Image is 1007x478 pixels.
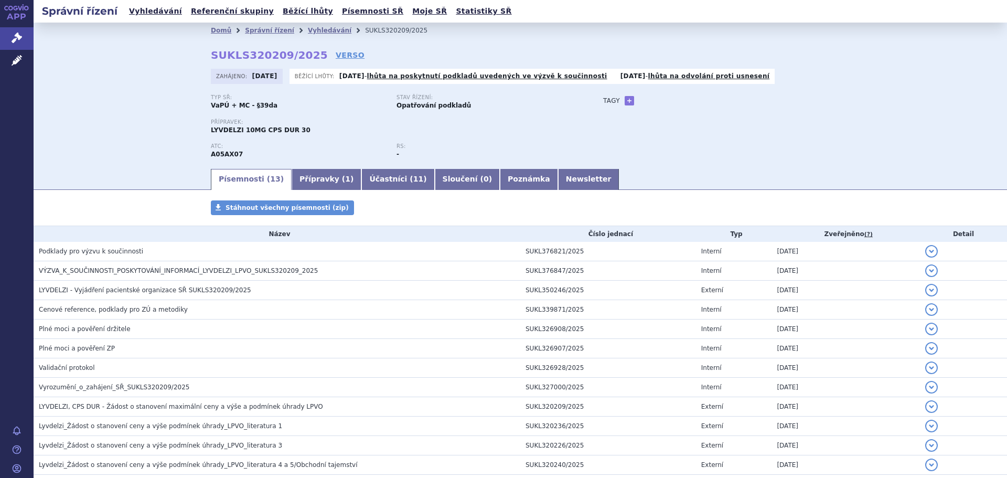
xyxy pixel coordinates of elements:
[211,102,277,109] strong: VaPÚ + MC - §39da
[500,169,558,190] a: Poznámka
[520,436,696,455] td: SUKL320226/2025
[39,325,131,333] span: Plné moci a pověření držitele
[245,27,294,34] a: Správní řízení
[211,169,292,190] a: Písemnosti (13)
[252,72,277,80] strong: [DATE]
[603,94,620,107] h3: Tagy
[397,102,471,109] strong: Opatřování podkladů
[292,169,361,190] a: Přípravky (1)
[339,72,607,80] p: -
[772,339,920,358] td: [DATE]
[520,320,696,339] td: SUKL326908/2025
[772,436,920,455] td: [DATE]
[772,358,920,378] td: [DATE]
[701,442,723,449] span: Externí
[620,72,646,80] strong: [DATE]
[339,4,406,18] a: Písemnosti SŘ
[701,364,722,371] span: Interní
[211,126,310,134] span: LYVDELZI 10MG CPS DUR 30
[520,397,696,417] td: SUKL320209/2025
[701,248,722,255] span: Interní
[701,306,722,313] span: Interní
[925,400,938,413] button: detail
[925,381,938,394] button: detail
[520,242,696,261] td: SUKL376821/2025
[397,143,572,150] p: RS:
[211,200,354,215] a: Stáhnout všechny písemnosti (zip)
[339,72,365,80] strong: [DATE]
[413,175,423,183] span: 11
[211,143,386,150] p: ATC:
[397,151,399,158] strong: -
[620,72,770,80] p: -
[772,417,920,436] td: [DATE]
[336,50,365,60] a: VERSO
[39,286,251,294] span: LYVDELZI - Vyjádření pacientské organizace SŘ SUKLS320209/2025
[520,339,696,358] td: SUKL326907/2025
[925,284,938,296] button: detail
[925,323,938,335] button: detail
[701,325,722,333] span: Interní
[211,49,328,61] strong: SUKLS320209/2025
[772,281,920,300] td: [DATE]
[701,422,723,430] span: Externí
[39,267,318,274] span: VÝZVA_K_SOUČINNOSTI_POSKYTOVÁNÍ_INFORMACÍ_LYVDELZI_LPVO_SUKLS320209_2025
[211,119,582,125] p: Přípravek:
[520,455,696,475] td: SUKL320240/2025
[270,175,280,183] span: 13
[345,175,350,183] span: 1
[39,306,188,313] span: Cenové reference, podklady pro ZÚ a metodiky
[39,345,115,352] span: Plné moci a pověření ZP
[520,226,696,242] th: Číslo jednací
[520,378,696,397] td: SUKL327000/2025
[925,362,938,374] button: detail
[772,300,920,320] td: [DATE]
[216,72,249,80] span: Zahájeno:
[39,403,323,410] span: LYVDELZI, CPS DUR - Žádost o stanovení maximální ceny a výše a podmínek úhrady LPVO
[701,267,722,274] span: Interní
[280,4,336,18] a: Běžící lhůty
[39,422,282,430] span: Lyvdelzi_Žádost o stanovení ceny a výše podmínek úhrady_LPVO_literatura 1
[701,345,722,352] span: Interní
[772,455,920,475] td: [DATE]
[701,384,722,391] span: Interní
[701,461,723,469] span: Externí
[520,261,696,281] td: SUKL376847/2025
[772,242,920,261] td: [DATE]
[435,169,500,190] a: Sloučení (0)
[920,226,1007,242] th: Detail
[925,245,938,258] button: detail
[772,226,920,242] th: Zveřejněno
[925,459,938,471] button: detail
[211,151,243,158] strong: SELADELPAR
[772,397,920,417] td: [DATE]
[211,94,386,101] p: Typ SŘ:
[409,4,450,18] a: Moje SŘ
[864,231,873,238] abbr: (?)
[295,72,337,80] span: Běžící lhůty:
[772,261,920,281] td: [DATE]
[39,442,282,449] span: Lyvdelzi_Žádost o stanovení ceny a výše podmínek úhrady_LPVO_literatura 3
[701,286,723,294] span: Externí
[39,364,95,371] span: Validační protokol
[453,4,515,18] a: Statistiky SŘ
[39,248,143,255] span: Podklady pro výzvu k součinnosti
[308,27,351,34] a: Vyhledávání
[772,378,920,397] td: [DATE]
[925,303,938,316] button: detail
[925,264,938,277] button: detail
[520,300,696,320] td: SUKL339871/2025
[365,23,441,38] li: SUKLS320209/2025
[34,226,520,242] th: Název
[34,4,126,18] h2: Správní řízení
[701,403,723,410] span: Externí
[211,27,231,34] a: Domů
[361,169,434,190] a: Účastníci (11)
[367,72,607,80] a: lhůta na poskytnutí podkladů uvedených ve výzvě k součinnosti
[772,320,920,339] td: [DATE]
[925,439,938,452] button: detail
[648,72,769,80] a: lhůta na odvolání proti usnesení
[696,226,772,242] th: Typ
[925,420,938,432] button: detail
[226,204,349,211] span: Stáhnout všechny písemnosti (zip)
